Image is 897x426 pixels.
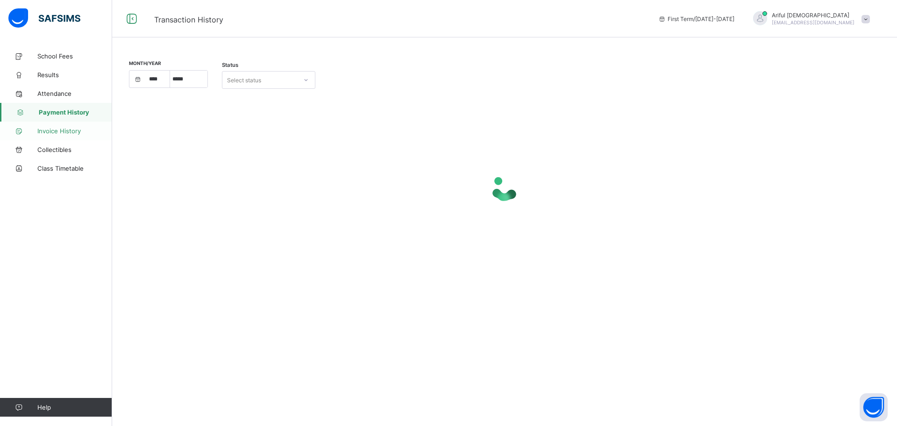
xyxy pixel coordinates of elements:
span: Status [222,62,238,68]
span: Attendance [37,90,112,97]
span: School Fees [37,52,112,60]
img: safsims [8,8,80,28]
span: Invoice History [37,127,112,135]
button: Open asap [860,393,888,421]
span: Payment History [39,108,112,116]
span: session/term information [658,15,734,22]
span: Help [37,404,112,411]
div: ArifulIslam [744,11,875,27]
span: Collectibles [37,146,112,153]
span: Ariful [DEMOGRAPHIC_DATA] [772,12,854,19]
span: Transaction History [154,15,223,24]
div: Select status [227,71,261,89]
span: month/year [129,60,208,66]
span: Results [37,71,112,79]
span: Class Timetable [37,165,112,172]
span: [EMAIL_ADDRESS][DOMAIN_NAME] [772,20,854,25]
